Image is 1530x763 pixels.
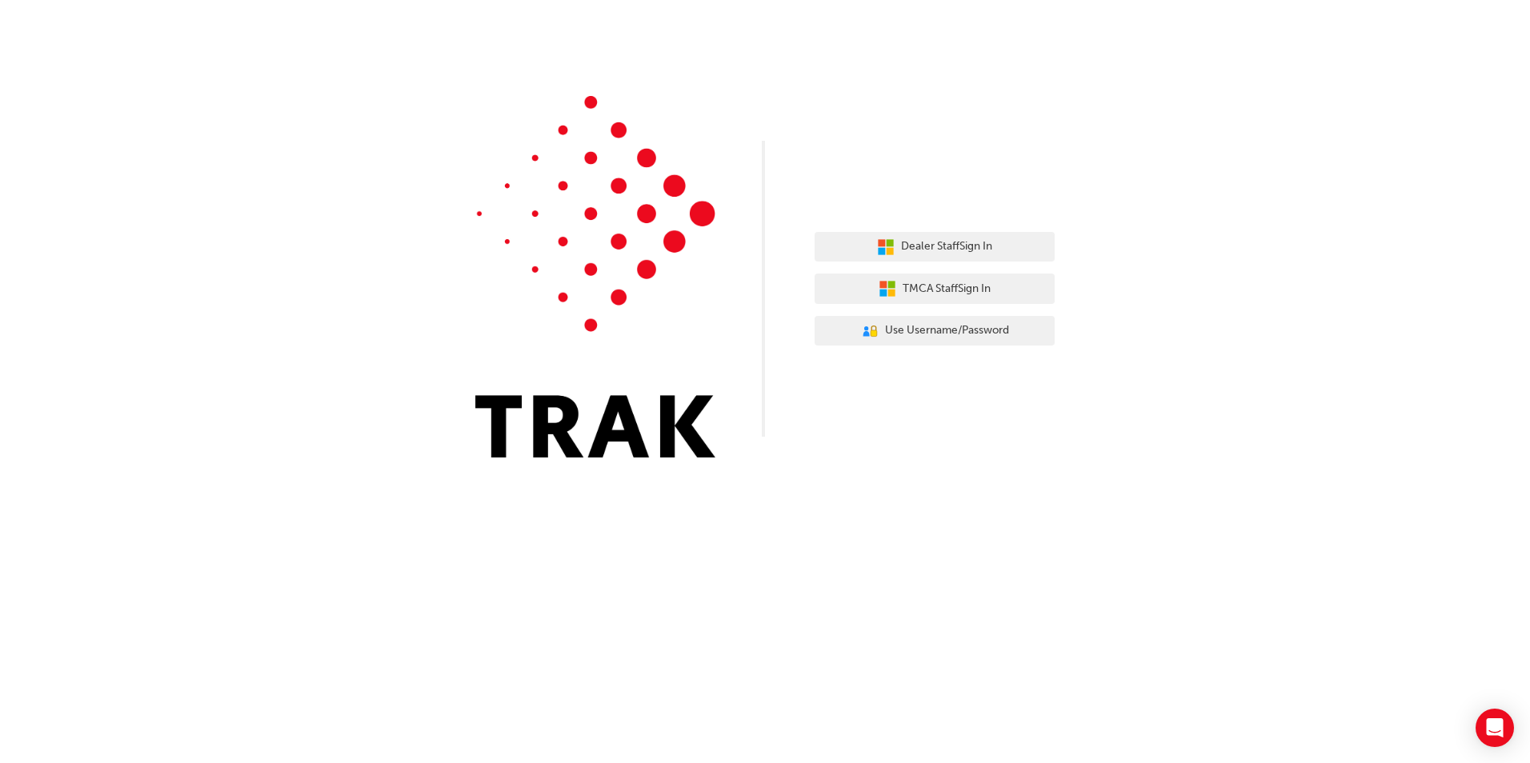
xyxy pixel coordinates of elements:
span: Use Username/Password [885,322,1009,340]
div: Open Intercom Messenger [1476,709,1514,747]
button: Use Username/Password [815,316,1055,346]
span: TMCA Staff Sign In [903,280,991,298]
button: TMCA StaffSign In [815,274,1055,304]
span: Dealer Staff Sign In [901,238,992,256]
img: Trak [475,96,715,457]
button: Dealer StaffSign In [815,232,1055,262]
